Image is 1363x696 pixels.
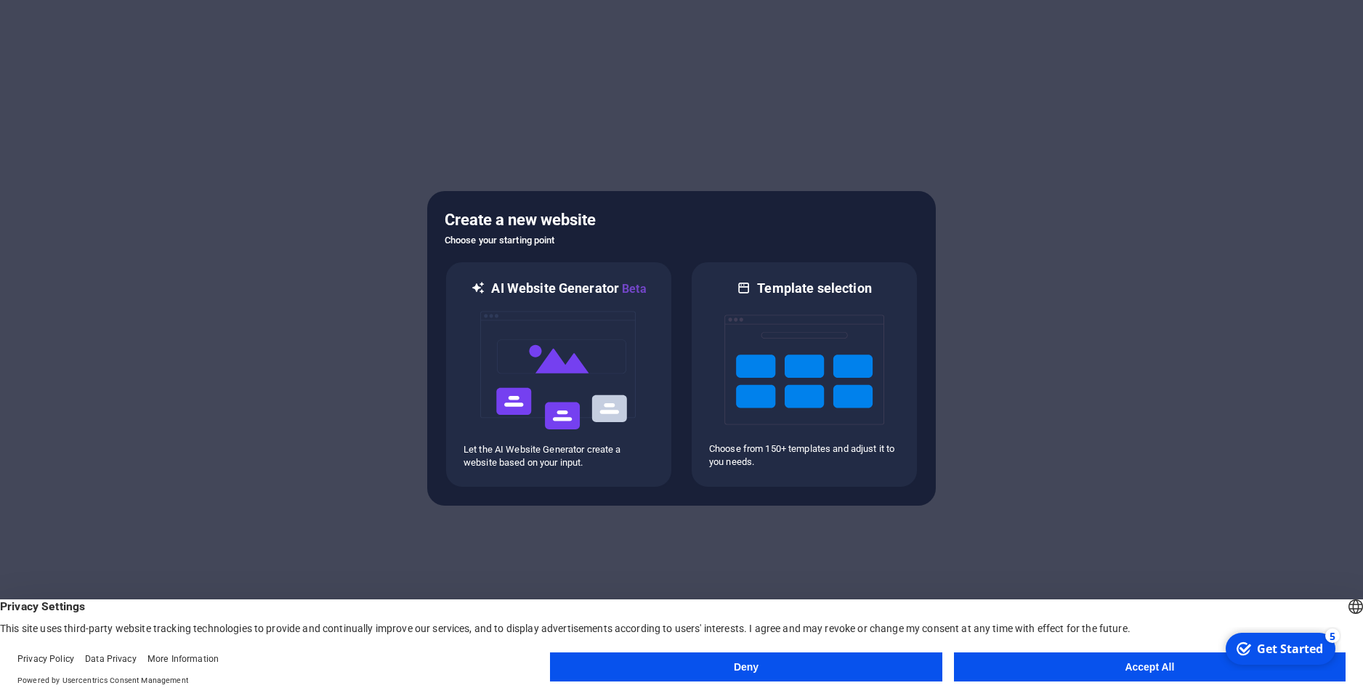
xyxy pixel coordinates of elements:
[690,261,918,488] div: Template selectionChoose from 150+ templates and adjust it to you needs.
[445,261,673,488] div: AI Website GeneratorBetaaiLet the AI Website Generator create a website based on your input.
[491,280,646,298] h6: AI Website Generator
[445,209,918,232] h5: Create a new website
[464,443,654,469] p: Let the AI Website Generator create a website based on your input.
[619,282,647,296] span: Beta
[479,298,639,443] img: ai
[445,232,918,249] h6: Choose your starting point
[39,14,105,30] div: Get Started
[108,1,122,16] div: 5
[709,442,899,469] p: Choose from 150+ templates and adjust it to you needs.
[757,280,871,297] h6: Template selection
[8,6,118,38] div: Get Started 5 items remaining, 0% complete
